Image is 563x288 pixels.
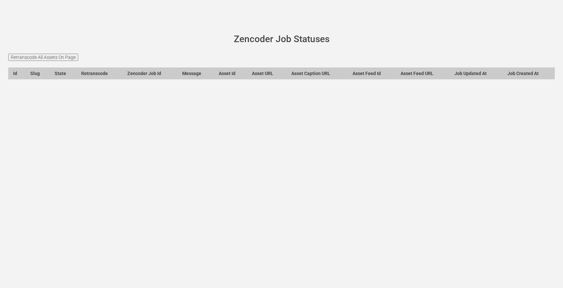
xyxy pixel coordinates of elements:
[26,67,50,79] th: Slug
[396,67,450,79] th: Asset Feed URL
[17,34,546,44] h1: Zencoder Job Statuses
[8,54,78,61] input: Retranscode All Assets On Page
[348,67,396,79] th: Asset Feed Id
[76,67,122,79] th: Retranscode
[122,67,178,79] th: Zencoder Job Id
[286,67,348,79] th: Asset Caption URL
[503,67,555,79] th: Job Created At
[247,67,286,79] th: Asset URL
[50,67,76,79] th: State
[450,67,503,79] th: Job Updated At
[214,67,247,79] th: Asset Id
[9,67,26,79] th: Id
[178,67,214,79] th: Message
